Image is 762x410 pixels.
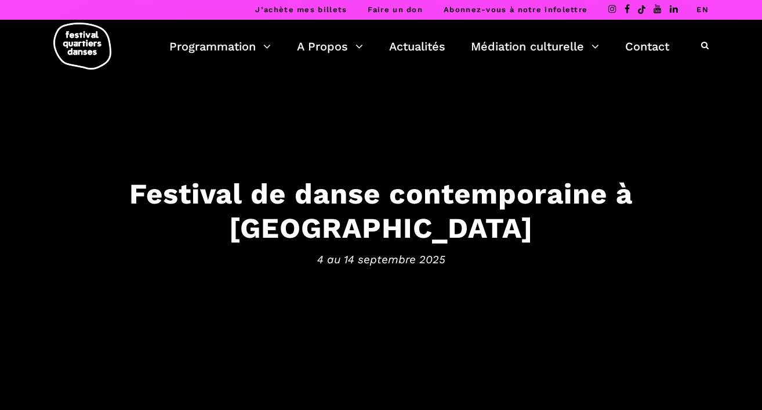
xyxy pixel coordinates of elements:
h3: Festival de danse contemporaine à [GEOGRAPHIC_DATA] [21,177,741,245]
a: Contact [625,37,669,56]
a: Médiation culturelle [471,37,599,56]
a: J’achète mes billets [255,5,347,14]
span: 4 au 14 septembre 2025 [21,251,741,268]
a: EN [696,5,709,14]
a: Faire un don [368,5,423,14]
a: Abonnez-vous à notre infolettre [444,5,587,14]
a: Programmation [169,37,271,56]
a: Actualités [389,37,445,56]
img: logo-fqd-med [53,23,111,70]
a: A Propos [297,37,363,56]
